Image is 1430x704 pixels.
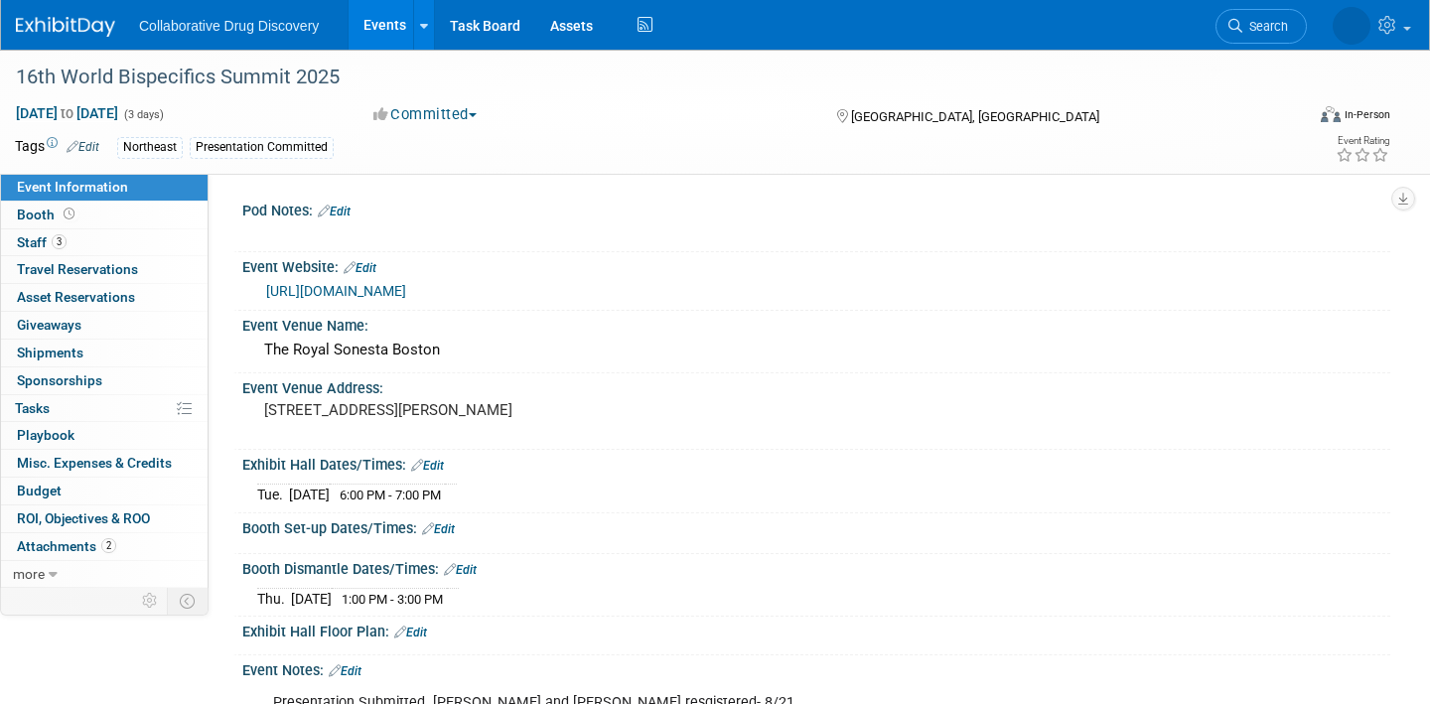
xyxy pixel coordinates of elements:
[17,234,67,250] span: Staff
[242,311,1390,336] div: Event Venue Name:
[394,626,427,639] a: Edit
[1,505,208,532] a: ROI, Objectives & ROO
[17,179,128,195] span: Event Information
[1,256,208,283] a: Travel Reservations
[851,109,1099,124] span: [GEOGRAPHIC_DATA], [GEOGRAPHIC_DATA]
[242,617,1390,642] div: Exhibit Hall Floor Plan:
[1,478,208,504] a: Budget
[15,104,119,122] span: [DATE] [DATE]
[289,484,330,504] td: [DATE]
[17,510,150,526] span: ROI, Objectives & ROO
[1,422,208,449] a: Playbook
[1242,19,1288,34] span: Search
[329,664,361,678] a: Edit
[1186,103,1390,133] div: Event Format
[133,588,168,614] td: Personalize Event Tab Strip
[1344,107,1390,122] div: In-Person
[1,395,208,422] a: Tasks
[15,400,50,416] span: Tasks
[1,312,208,339] a: Giveaways
[1,533,208,560] a: Attachments2
[1336,136,1389,146] div: Event Rating
[444,563,477,577] a: Edit
[264,401,699,419] pre: [STREET_ADDRESS][PERSON_NAME]
[1333,7,1370,45] img: Carly Hutner
[257,484,289,504] td: Tue.
[342,592,443,607] span: 1:00 PM - 3:00 PM
[17,538,116,554] span: Attachments
[168,588,209,614] td: Toggle Event Tabs
[58,105,76,121] span: to
[366,104,485,125] button: Committed
[15,136,99,159] td: Tags
[1,229,208,256] a: Staff3
[1,340,208,366] a: Shipments
[318,205,351,218] a: Edit
[67,140,99,154] a: Edit
[242,196,1390,221] div: Pod Notes:
[52,234,67,249] span: 3
[411,459,444,473] a: Edit
[17,455,172,471] span: Misc. Expenses & Credits
[17,207,78,222] span: Booth
[190,137,334,158] div: Presentation Committed
[1,202,208,228] a: Booth
[291,588,332,609] td: [DATE]
[16,17,115,37] img: ExhibitDay
[242,513,1390,539] div: Booth Set-up Dates/Times:
[1215,9,1307,44] a: Search
[101,538,116,553] span: 2
[422,522,455,536] a: Edit
[17,289,135,305] span: Asset Reservations
[1321,106,1341,122] img: Format-Inperson.png
[122,108,164,121] span: (3 days)
[60,207,78,221] span: Booth not reserved yet
[17,483,62,498] span: Budget
[242,252,1390,278] div: Event Website:
[1,561,208,588] a: more
[340,488,441,502] span: 6:00 PM - 7:00 PM
[13,566,45,582] span: more
[1,450,208,477] a: Misc. Expenses & Credits
[17,317,81,333] span: Giveaways
[257,335,1375,365] div: The Royal Sonesta Boston
[1,367,208,394] a: Sponsorships
[344,261,376,275] a: Edit
[17,372,102,388] span: Sponsorships
[242,554,1390,580] div: Booth Dismantle Dates/Times:
[1,284,208,311] a: Asset Reservations
[139,18,319,34] span: Collaborative Drug Discovery
[117,137,183,158] div: Northeast
[242,655,1390,681] div: Event Notes:
[17,261,138,277] span: Travel Reservations
[1,174,208,201] a: Event Information
[257,588,291,609] td: Thu.
[266,283,406,299] a: [URL][DOMAIN_NAME]
[17,427,74,443] span: Playbook
[242,373,1390,398] div: Event Venue Address:
[242,450,1390,476] div: Exhibit Hall Dates/Times:
[9,60,1273,95] div: 16th World Bispecifics Summit 2025
[17,345,83,360] span: Shipments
